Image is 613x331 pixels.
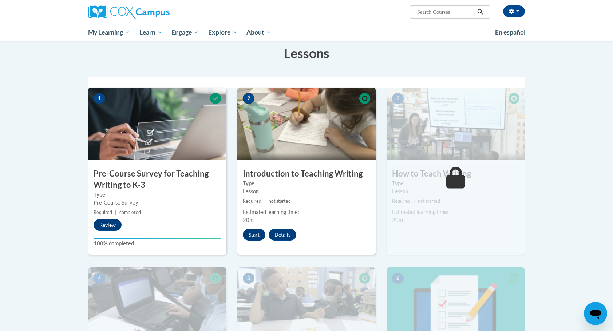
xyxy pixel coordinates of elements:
[475,8,486,16] button: Search
[414,198,415,204] span: |
[418,198,440,204] span: not started
[119,210,141,215] span: completed
[243,273,254,284] span: 5
[94,273,105,284] span: 4
[88,88,226,160] img: Course Image
[269,229,296,241] button: Details
[94,210,112,215] span: Required
[139,28,162,37] span: Learn
[392,217,403,223] span: 20m
[495,28,526,36] span: En español
[490,25,530,40] a: En español
[94,199,221,207] div: Pre-Course Survey
[94,239,221,247] label: 100% completed
[171,28,199,37] span: Engage
[392,273,404,284] span: 6
[94,191,221,199] label: Type
[416,8,475,16] input: Search Courses
[167,24,203,41] a: Engage
[246,28,271,37] span: About
[237,88,376,160] img: Course Image
[264,198,266,204] span: |
[243,198,261,204] span: Required
[208,28,237,37] span: Explore
[387,88,525,160] img: Course Image
[387,168,525,179] h3: How to Teach Writing
[392,93,404,104] span: 3
[203,24,242,41] a: Explore
[94,219,122,231] button: Review
[135,24,167,41] a: Learn
[243,217,254,223] span: 20m
[392,198,411,204] span: Required
[392,179,519,187] label: Type
[88,5,226,19] a: Cox Campus
[243,93,254,104] span: 2
[243,179,370,187] label: Type
[392,187,519,195] div: Lesson
[243,229,265,241] button: Start
[94,93,105,104] span: 1
[243,208,370,216] div: Estimated learning time:
[88,28,130,37] span: My Learning
[243,187,370,195] div: Lesson
[392,208,519,216] div: Estimated learning time:
[88,5,170,19] img: Cox Campus
[88,168,226,191] h3: Pre-Course Survey for Teaching Writing to K-3
[242,24,276,41] a: About
[94,238,221,239] div: Your progress
[77,24,536,41] div: Main menu
[237,168,376,179] h3: Introduction to Teaching Writing
[115,210,116,215] span: |
[269,198,291,204] span: not started
[584,302,607,325] iframe: Button to launch messaging window
[88,44,525,62] h3: Lessons
[503,5,525,17] button: Account Settings
[83,24,135,41] a: My Learning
